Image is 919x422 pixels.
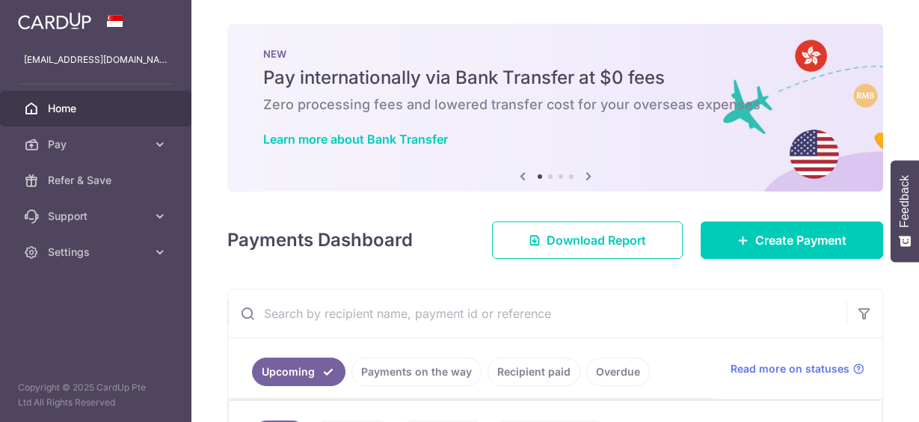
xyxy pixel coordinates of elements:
a: Overdue [586,358,650,386]
span: Home [48,101,147,116]
a: Learn more about Bank Transfer [263,132,448,147]
a: Payments on the way [351,358,482,386]
span: Pay [48,137,147,152]
h4: Payments Dashboard [227,227,413,254]
span: Refer & Save [48,173,147,188]
img: Bank transfer banner [227,24,883,192]
button: Feedback - Show survey [891,160,919,262]
h5: Pay internationally via Bank Transfer at $0 fees [263,66,847,90]
span: Download Report [547,231,646,249]
span: Support [48,209,147,224]
span: Read more on statuses [731,361,849,376]
input: Search by recipient name, payment id or reference [228,290,846,337]
p: NEW [263,48,847,60]
p: [EMAIL_ADDRESS][DOMAIN_NAME] [24,52,167,67]
span: Settings [48,245,147,260]
h6: Zero processing fees and lowered transfer cost for your overseas expenses [263,96,847,114]
a: Recipient paid [488,358,580,386]
a: Download Report [492,221,683,259]
a: Upcoming [252,358,345,386]
span: Feedback [898,175,912,227]
a: Read more on statuses [731,361,864,376]
a: Create Payment [701,221,883,259]
span: Create Payment [755,231,846,249]
img: CardUp [18,12,91,30]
